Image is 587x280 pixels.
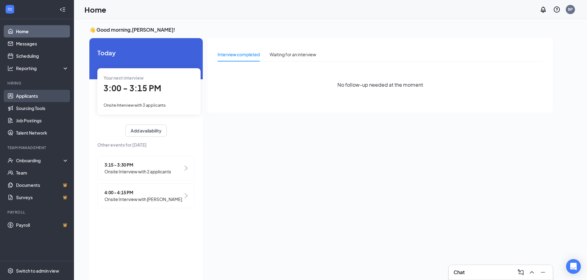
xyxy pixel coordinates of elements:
div: Interview completed [218,51,260,58]
svg: Analysis [7,65,14,71]
div: Waiting for an interview [270,51,316,58]
a: DocumentsCrown [16,179,69,191]
a: Messages [16,37,69,50]
a: Home [16,25,69,37]
svg: ComposeMessage [517,269,524,276]
button: Minimize [538,267,548,277]
a: PayrollCrown [16,219,69,231]
h3: Chat [454,269,465,276]
a: Job Postings [16,114,69,127]
div: Hiring [7,81,67,86]
a: SurveysCrown [16,191,69,203]
span: No follow-up needed at the moment [337,81,423,89]
button: ChevronUp [527,267,537,277]
h1: Home [84,4,106,15]
span: Onsite Interview with [PERSON_NAME] [104,196,182,203]
span: 4:00 - 4:15 PM [104,189,182,196]
h3: 👋 Good morning, [PERSON_NAME] ! [89,26,553,33]
svg: Minimize [539,269,547,276]
div: Open Intercom Messenger [566,259,581,274]
span: Onsite Interview with 2 applicants [104,168,171,175]
svg: ChevronUp [528,269,536,276]
div: Reporting [16,65,69,71]
svg: Notifications [540,6,547,13]
span: 3:00 - 3:15 PM [104,83,161,93]
div: BP [568,7,573,12]
span: Onsite Interview with 3 applicants [104,103,166,108]
span: Today [97,48,195,57]
div: Team Management [7,145,67,150]
svg: Settings [7,268,14,274]
a: Applicants [16,90,69,102]
button: Add availability [125,124,167,137]
svg: Collapse [59,6,66,13]
a: Talent Network [16,127,69,139]
a: Team [16,167,69,179]
a: Scheduling [16,50,69,62]
span: Your next interview [104,75,144,81]
svg: QuestionInfo [553,6,561,13]
span: Other events for [DATE] [97,141,195,148]
div: Onboarding [16,157,63,164]
svg: UserCheck [7,157,14,164]
svg: WorkstreamLogo [7,6,13,12]
div: Switch to admin view [16,268,59,274]
a: Sourcing Tools [16,102,69,114]
button: ComposeMessage [516,267,526,277]
div: Payroll [7,210,67,215]
span: 3:15 - 3:30 PM [104,161,171,168]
